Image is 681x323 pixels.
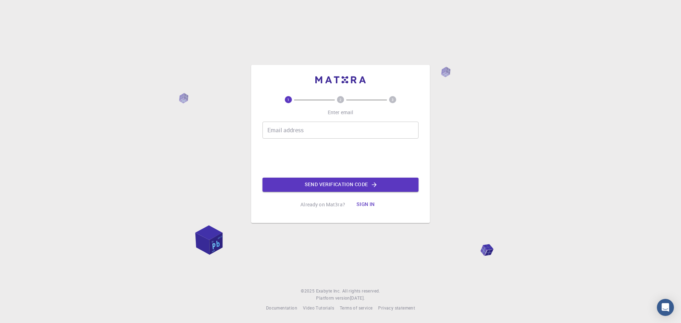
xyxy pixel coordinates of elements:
p: Enter email [328,109,354,116]
a: [DATE]. [350,295,365,302]
button: Sign in [351,197,381,212]
a: Privacy statement [378,305,415,312]
a: Terms of service [340,305,372,312]
span: Platform version [316,295,350,302]
iframe: reCAPTCHA [287,144,394,172]
span: Terms of service [340,305,372,311]
span: Documentation [266,305,297,311]
a: Exabyte Inc. [316,288,341,295]
text: 1 [287,97,289,102]
span: Exabyte Inc. [316,288,341,294]
text: 3 [392,97,394,102]
p: Already on Mat3ra? [300,201,345,208]
button: Send verification code [262,178,419,192]
span: All rights reserved. [342,288,380,295]
span: [DATE] . [350,295,365,301]
a: Video Tutorials [303,305,334,312]
span: Video Tutorials [303,305,334,311]
a: Documentation [266,305,297,312]
text: 2 [339,97,342,102]
span: © 2025 [301,288,316,295]
div: Open Intercom Messenger [657,299,674,316]
span: Privacy statement [378,305,415,311]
